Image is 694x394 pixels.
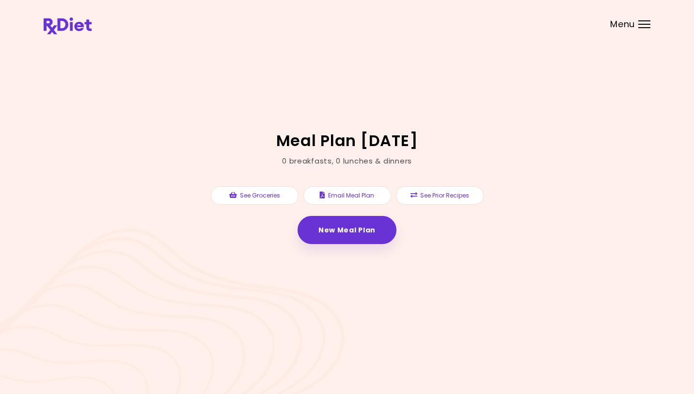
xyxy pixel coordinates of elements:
h2: Meal Plan [DATE] [276,133,418,148]
span: Menu [610,20,635,29]
div: 0 breakfasts , 0 lunches & dinners [282,156,412,167]
img: RxDiet [44,17,92,34]
button: See Prior Recipes [396,186,484,205]
button: Email Meal Plan [303,186,391,205]
a: New Meal Plan [298,216,396,244]
button: See Groceries [211,186,299,205]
